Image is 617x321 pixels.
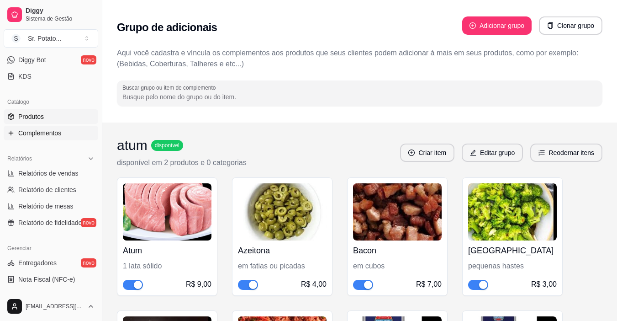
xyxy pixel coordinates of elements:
a: Complementos [4,126,98,140]
label: Buscar grupo ou item de complemento [122,84,219,91]
span: plus-circle [469,22,476,29]
button: Select a team [4,29,98,48]
span: Diggy Bot [18,55,46,64]
a: Diggy Botnovo [4,53,98,67]
div: R$ 3,00 [531,279,557,290]
button: copyClonar grupo [539,16,602,35]
span: ordered-list [538,150,545,156]
span: disponível [153,142,181,149]
div: Gerenciar [4,241,98,256]
span: copy [547,22,554,29]
div: 1 lata sólido [123,261,211,272]
h4: [GEOGRAPHIC_DATA] [468,244,557,257]
span: plus-circle [408,150,415,156]
span: Entregadores [18,258,57,267]
span: [EMAIL_ADDRESS][DOMAIN_NAME] [26,303,84,310]
div: R$ 4,00 [301,279,327,290]
span: Relatórios [7,155,32,162]
div: em fatias ou picadas [238,261,327,272]
button: ordered-listReodernar itens [530,144,602,162]
button: plus-circleAdicionar grupo [462,16,532,35]
img: product-image [238,183,327,241]
div: Catálogo [4,95,98,109]
span: edit [470,150,476,156]
div: R$ 7,00 [416,279,442,290]
div: pequenas hastes [468,261,557,272]
div: em cubos [353,261,442,272]
a: Relatório de fidelidadenovo [4,215,98,230]
span: Relatório de clientes [18,185,76,194]
a: Relatório de clientes [4,182,98,197]
span: Complementos [18,128,61,138]
h4: Atum [123,244,211,257]
h2: Grupo de adicionais [117,20,217,35]
p: Aqui você cadastra e víncula os complementos aos produtos que seus clientes podem adicionar à mai... [117,48,602,70]
a: KDS [4,69,98,84]
span: S [11,34,21,43]
span: Nota Fiscal (NFC-e) [18,275,75,284]
a: Nota Fiscal (NFC-e) [4,272,98,287]
a: Controle de caixa [4,289,98,303]
div: R$ 9,00 [186,279,211,290]
button: plus-circleCriar item [400,144,454,162]
span: Diggy [26,7,95,15]
h4: Azeitona [238,244,327,257]
p: disponível em 2 produtos e 0 categorias [117,157,247,168]
span: Relatórios de vendas [18,169,79,178]
a: DiggySistema de Gestão [4,4,98,26]
img: product-image [353,183,442,241]
div: Sr. Potato ... [28,34,61,43]
a: Relatórios de vendas [4,166,98,181]
h3: atum [117,137,148,154]
img: product-image [123,183,211,241]
button: editEditar grupo [462,144,523,162]
input: Buscar grupo ou item de complemento [122,92,597,102]
a: Relatório de mesas [4,199,98,214]
span: KDS [18,72,32,81]
h4: Bacon [353,244,442,257]
img: product-image [468,183,557,241]
a: Produtos [4,109,98,124]
span: Sistema de Gestão [26,15,95,22]
button: [EMAIL_ADDRESS][DOMAIN_NAME] [4,295,98,317]
span: Relatório de mesas [18,202,74,211]
span: Relatório de fidelidade [18,218,82,227]
a: Entregadoresnovo [4,256,98,270]
span: Controle de caixa [18,291,68,300]
span: Produtos [18,112,44,121]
